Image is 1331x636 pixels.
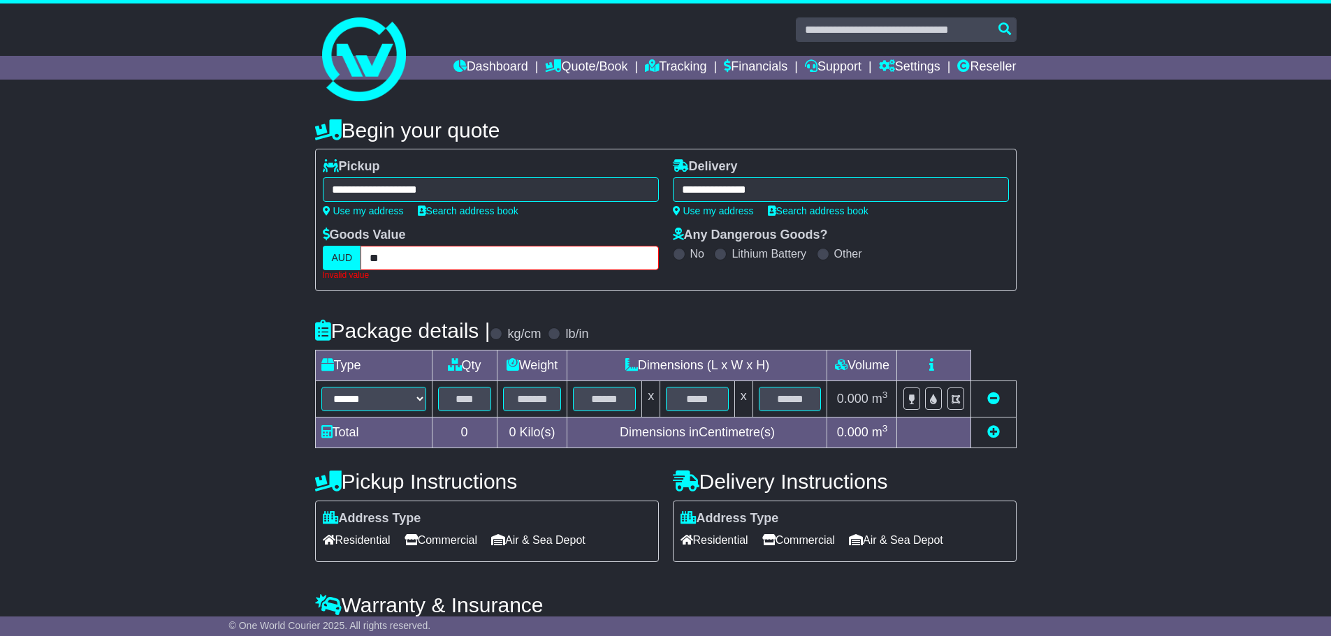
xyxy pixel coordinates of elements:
[323,246,362,270] label: AUD
[507,327,541,342] label: kg/cm
[567,350,827,380] td: Dimensions (L x W x H)
[681,529,748,551] span: Residential
[323,270,659,280] div: Invalid value
[805,56,861,80] a: Support
[315,350,432,380] td: Type
[987,392,1000,406] a: Remove this item
[491,529,586,551] span: Air & Sea Depot
[673,159,738,175] label: Delivery
[827,350,897,380] td: Volume
[432,417,497,448] td: 0
[497,350,567,380] td: Weight
[690,247,704,260] label: No
[681,511,779,526] label: Address Type
[882,423,888,434] sup: 3
[673,470,1017,493] h4: Delivery Instructions
[834,247,862,260] label: Other
[323,159,380,175] label: Pickup
[323,228,406,243] label: Goods Value
[315,593,1017,616] h4: Warranty & Insurance
[645,56,706,80] a: Tracking
[872,392,888,406] span: m
[957,56,1016,80] a: Reseller
[732,247,806,260] label: Lithium Battery
[405,529,477,551] span: Commercial
[879,56,940,80] a: Settings
[837,425,868,439] span: 0.000
[673,228,828,243] label: Any Dangerous Goods?
[453,56,528,80] a: Dashboard
[315,119,1017,142] h4: Begin your quote
[545,56,627,80] a: Quote/Book
[315,319,490,342] h4: Package details |
[849,529,943,551] span: Air & Sea Depot
[872,425,888,439] span: m
[837,392,868,406] span: 0.000
[323,511,421,526] label: Address Type
[567,417,827,448] td: Dimensions in Centimetre(s)
[323,529,391,551] span: Residential
[323,205,404,216] a: Use my address
[724,56,787,80] a: Financials
[762,529,835,551] span: Commercial
[734,380,752,417] td: x
[509,425,516,439] span: 0
[768,205,868,216] a: Search address book
[987,425,1000,439] a: Add new item
[315,470,659,493] h4: Pickup Instructions
[418,205,518,216] a: Search address book
[432,350,497,380] td: Qty
[673,205,754,216] a: Use my address
[229,620,431,631] span: © One World Courier 2025. All rights reserved.
[642,380,660,417] td: x
[315,417,432,448] td: Total
[565,327,588,342] label: lb/in
[497,417,567,448] td: Kilo(s)
[882,390,888,400] sup: 3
